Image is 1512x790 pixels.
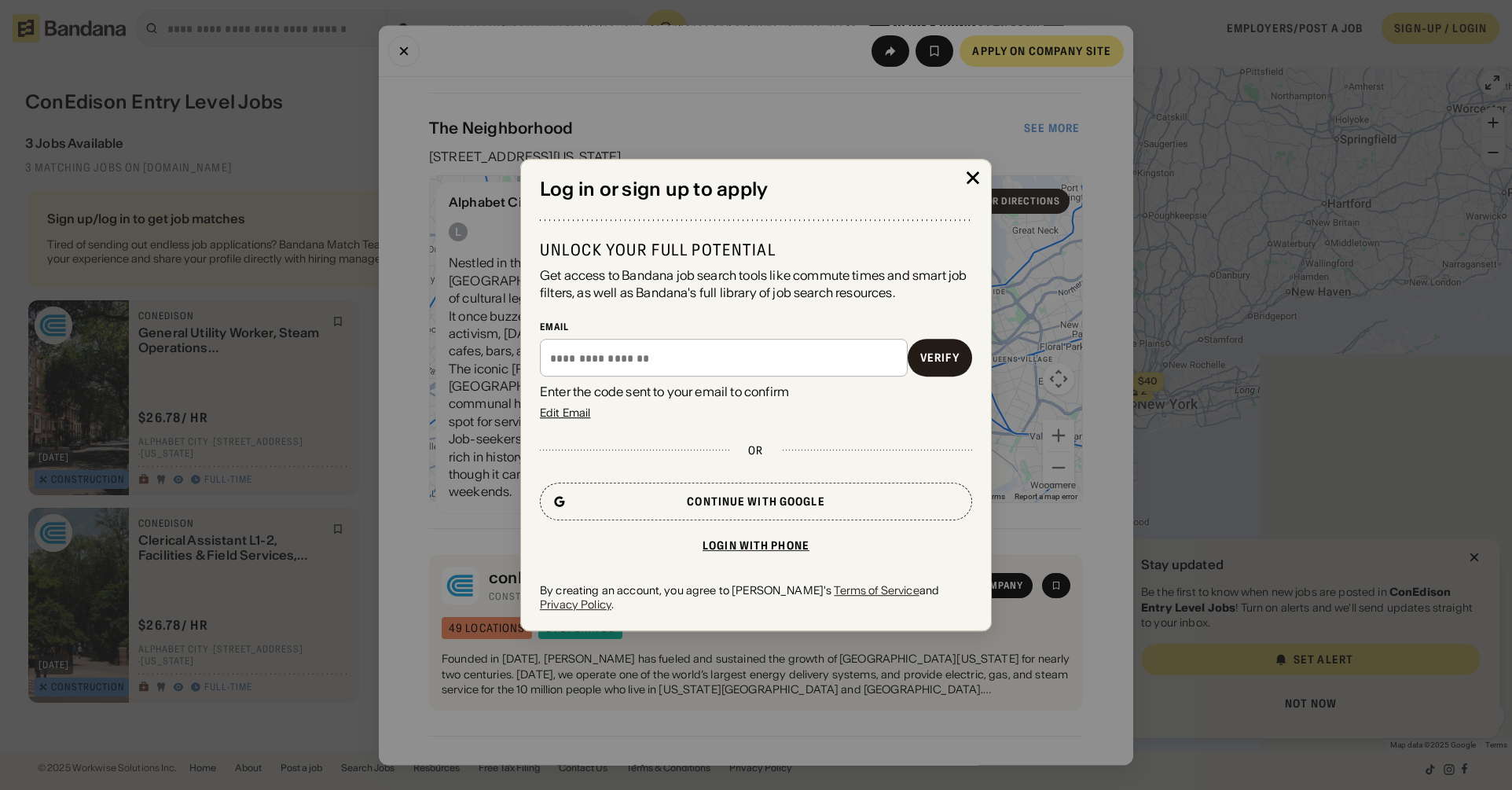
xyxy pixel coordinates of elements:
a: Terms of Service [834,583,919,597]
a: Privacy Policy [540,597,611,612]
div: Edit Email [540,407,590,418]
div: Log in or sign up to apply [540,178,972,201]
div: or [748,443,763,457]
div: Login with phone [703,540,809,551]
div: Email [540,321,972,333]
div: Unlock your full potential [540,240,972,260]
div: Continue with Google [687,496,824,507]
div: Get access to Bandana job search tools like commute times and smart job filters, as well as Banda... [540,266,972,302]
div: Enter the code sent to your email to confirm [540,383,972,400]
div: By creating an account, you agree to [PERSON_NAME]'s and . [540,583,972,612]
div: Verify [920,352,960,363]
